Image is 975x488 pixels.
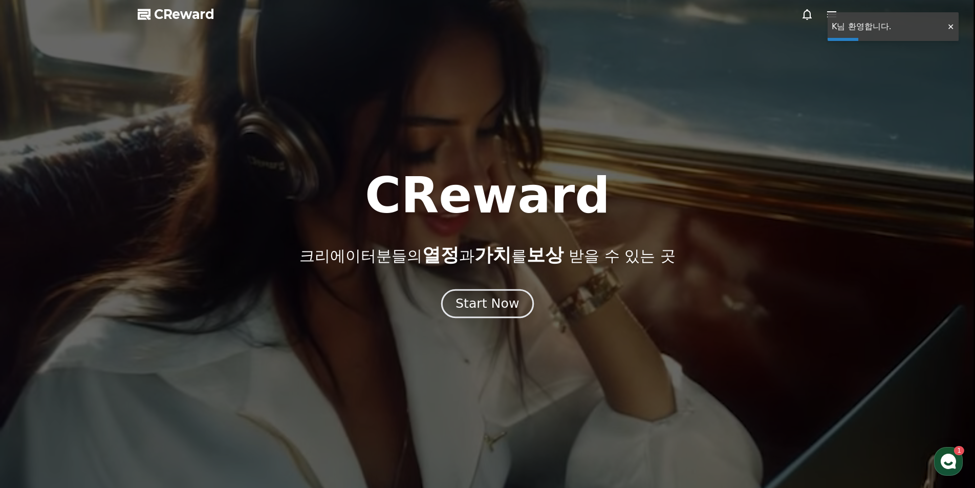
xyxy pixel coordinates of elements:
a: Start Now [443,300,532,310]
span: 보상 [527,244,564,265]
span: 가치 [474,244,511,265]
div: Start Now [456,295,519,312]
span: 대화 [94,341,106,349]
span: 홈 [32,340,38,348]
span: 설정 [158,340,170,348]
a: 1대화 [68,325,132,350]
button: Start Now [441,289,534,318]
span: 1 [104,324,107,332]
p: 크리에이터분들의 과 를 받을 수 있는 곳 [299,245,675,265]
a: 설정 [132,325,197,350]
h1: CReward [365,171,610,220]
span: 열정 [422,244,459,265]
span: CReward [154,6,214,23]
a: CReward [138,6,214,23]
a: 홈 [3,325,68,350]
